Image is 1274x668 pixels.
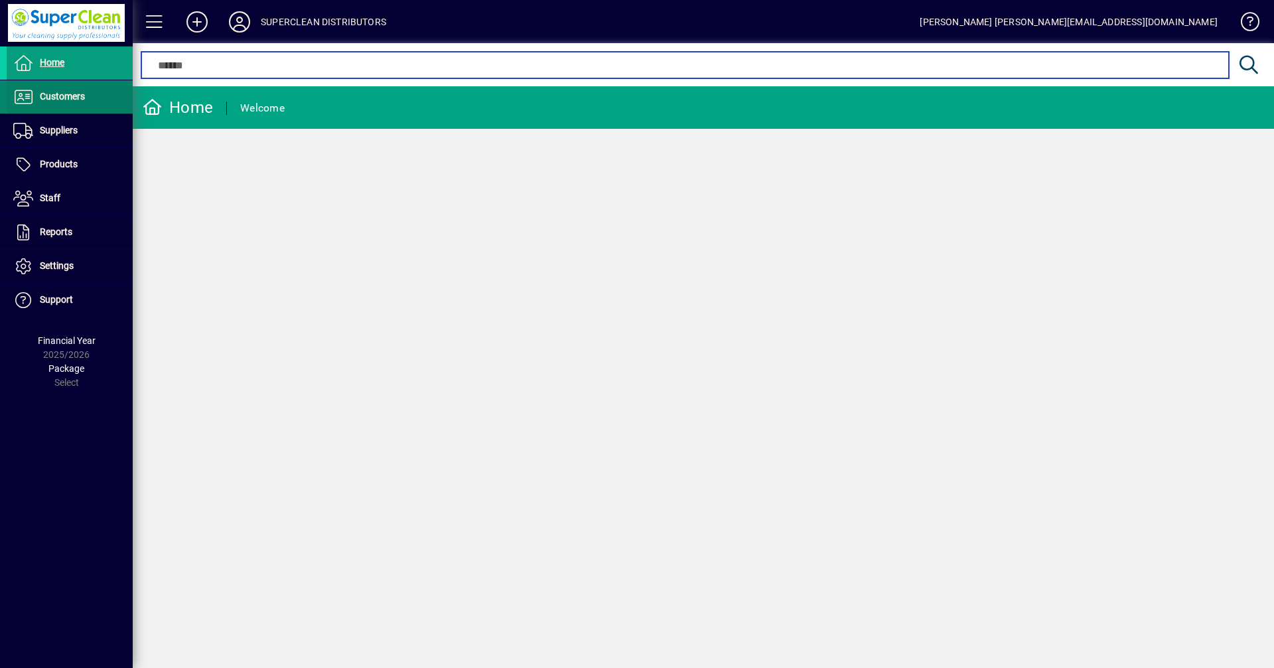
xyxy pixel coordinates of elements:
[261,11,386,33] div: SUPERCLEAN DISTRIBUTORS
[40,260,74,271] span: Settings
[7,114,133,147] a: Suppliers
[40,193,60,203] span: Staff
[1231,3,1257,46] a: Knowledge Base
[38,335,96,346] span: Financial Year
[40,294,73,305] span: Support
[920,11,1218,33] div: [PERSON_NAME] [PERSON_NAME][EMAIL_ADDRESS][DOMAIN_NAME]
[48,363,84,374] span: Package
[7,148,133,181] a: Products
[40,91,85,102] span: Customers
[7,284,133,317] a: Support
[7,182,133,215] a: Staff
[176,10,218,34] button: Add
[7,80,133,114] a: Customers
[40,125,78,135] span: Suppliers
[7,216,133,249] a: Reports
[218,10,261,34] button: Profile
[40,57,64,68] span: Home
[40,226,72,237] span: Reports
[240,98,285,119] div: Welcome
[143,97,213,118] div: Home
[7,250,133,283] a: Settings
[40,159,78,169] span: Products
